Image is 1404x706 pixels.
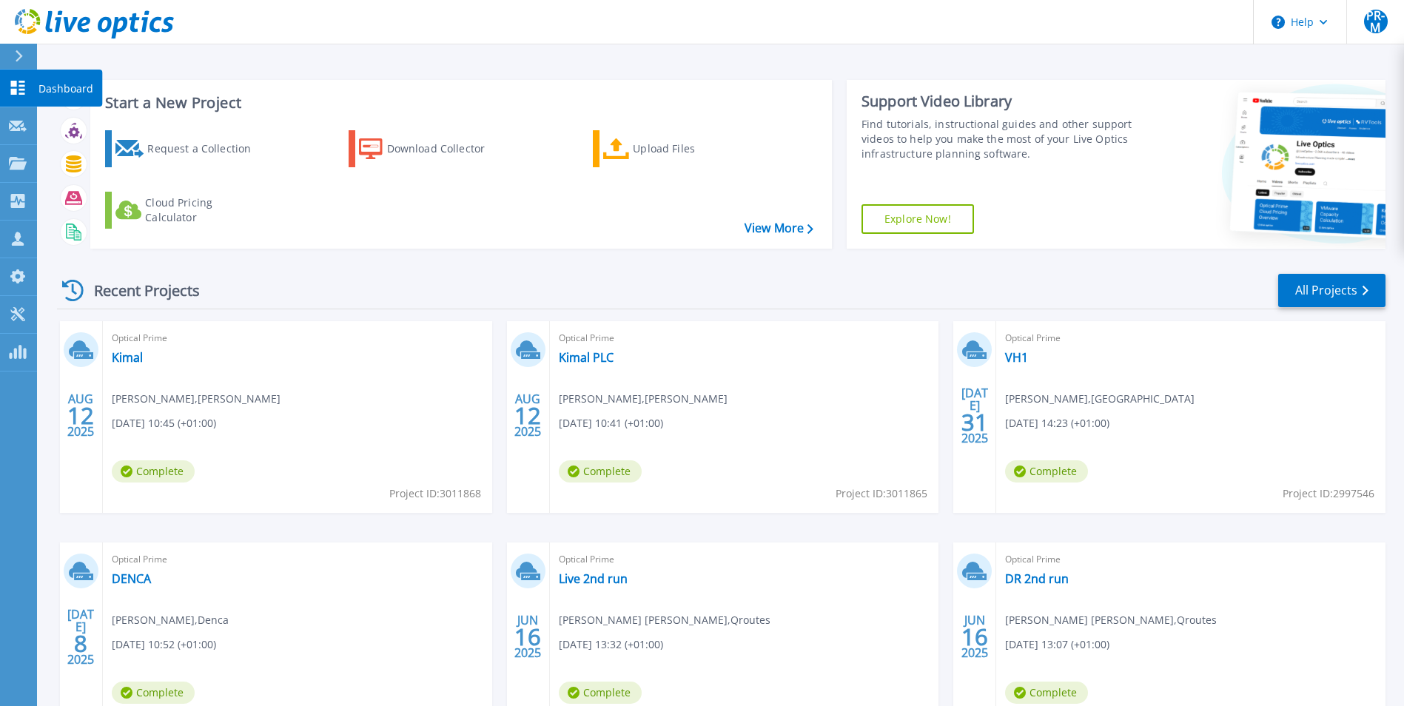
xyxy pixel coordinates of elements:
[559,636,663,653] span: [DATE] 13:32 (+01:00)
[861,204,974,234] a: Explore Now!
[514,631,541,643] span: 16
[112,330,483,346] span: Optical Prime
[1005,350,1028,365] a: VH1
[349,130,514,167] a: Download Collector
[112,636,216,653] span: [DATE] 10:52 (+01:00)
[961,416,988,428] span: 31
[1364,10,1388,33] span: PR-M
[559,551,930,568] span: Optical Prime
[593,130,758,167] a: Upload Files
[1005,415,1109,431] span: [DATE] 14:23 (+01:00)
[559,682,642,704] span: Complete
[1005,391,1195,407] span: [PERSON_NAME] , [GEOGRAPHIC_DATA]
[112,551,483,568] span: Optical Prime
[1005,330,1377,346] span: Optical Prime
[389,485,481,502] span: Project ID: 3011868
[1005,636,1109,653] span: [DATE] 13:07 (+01:00)
[112,612,229,628] span: [PERSON_NAME] , Denca
[514,389,542,443] div: AUG 2025
[559,571,628,586] a: Live 2nd run
[861,92,1136,111] div: Support Video Library
[559,460,642,483] span: Complete
[559,612,770,628] span: [PERSON_NAME] [PERSON_NAME] , Qroutes
[514,610,542,664] div: JUN 2025
[1005,612,1217,628] span: [PERSON_NAME] [PERSON_NAME] , Qroutes
[112,682,195,704] span: Complete
[961,631,988,643] span: 16
[1278,274,1385,307] a: All Projects
[57,272,220,309] div: Recent Projects
[1005,571,1069,586] a: DR 2nd run
[1283,485,1374,502] span: Project ID: 2997546
[387,134,505,164] div: Download Collector
[1005,682,1088,704] span: Complete
[633,134,751,164] div: Upload Files
[38,70,93,108] p: Dashboard
[147,134,266,164] div: Request a Collection
[112,415,216,431] span: [DATE] 10:45 (+01:00)
[67,409,94,422] span: 12
[105,192,270,229] a: Cloud Pricing Calculator
[105,95,813,111] h3: Start a New Project
[112,391,281,407] span: [PERSON_NAME] , [PERSON_NAME]
[559,330,930,346] span: Optical Prime
[514,409,541,422] span: 12
[559,391,728,407] span: [PERSON_NAME] , [PERSON_NAME]
[112,460,195,483] span: Complete
[145,195,263,225] div: Cloud Pricing Calculator
[112,350,143,365] a: Kimal
[961,389,989,443] div: [DATE] 2025
[105,130,270,167] a: Request a Collection
[961,610,989,664] div: JUN 2025
[861,117,1136,161] div: Find tutorials, instructional guides and other support videos to help you make the most of your L...
[1005,460,1088,483] span: Complete
[559,350,614,365] a: Kimal PLC
[74,637,87,650] span: 8
[1005,551,1377,568] span: Optical Prime
[836,485,927,502] span: Project ID: 3011865
[745,221,813,235] a: View More
[67,389,95,443] div: AUG 2025
[112,571,151,586] a: DENCA
[559,415,663,431] span: [DATE] 10:41 (+01:00)
[67,610,95,664] div: [DATE] 2025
